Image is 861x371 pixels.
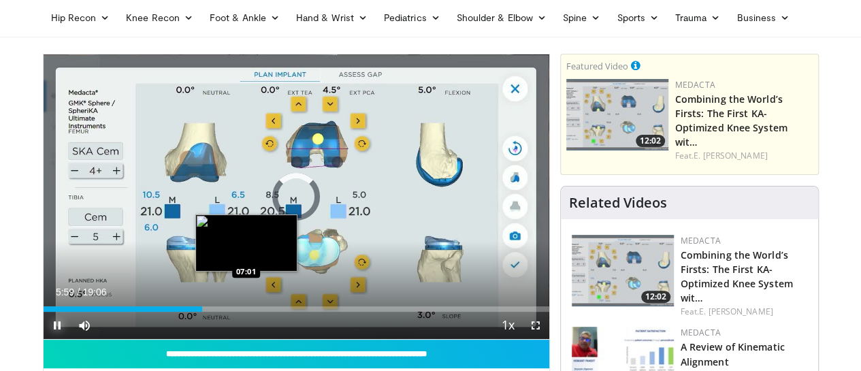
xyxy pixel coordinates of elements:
a: E. [PERSON_NAME] [699,306,773,317]
button: Playback Rate [495,312,522,339]
span: 5:59 [56,287,74,297]
a: 12:02 [572,235,674,306]
a: 12:02 [566,79,668,150]
span: 12:02 [636,135,665,147]
a: Trauma [667,4,729,31]
a: Hand & Wrist [288,4,376,31]
small: Featured Video [566,60,628,72]
img: image.jpeg [195,214,297,272]
a: Spine [555,4,608,31]
a: Medacta [675,79,715,91]
span: 12:02 [641,291,670,303]
a: Pediatrics [376,4,449,31]
a: Medacta [681,235,721,246]
span: / [78,287,80,297]
span: 19:06 [82,287,106,297]
button: Pause [44,312,71,339]
a: Business [728,4,798,31]
a: Combining the World’s Firsts: The First KA-Optimized Knee System wit… [675,93,787,148]
div: Progress Bar [44,306,549,312]
div: Feat. [681,306,807,318]
video-js: Video Player [44,54,549,340]
a: Sports [608,4,667,31]
img: aaf1b7f9-f888-4d9f-a252-3ca059a0bd02.150x105_q85_crop-smart_upscale.jpg [566,79,668,150]
a: A Review of Kinematic Alignment [681,340,785,368]
a: E. [PERSON_NAME] [694,150,768,161]
a: Foot & Ankle [201,4,288,31]
a: Medacta [681,327,721,338]
a: Knee Recon [118,4,201,31]
h4: Related Videos [569,195,667,211]
a: Shoulder & Elbow [449,4,555,31]
a: Combining the World’s Firsts: The First KA-Optimized Knee System wit… [681,248,793,304]
a: Hip Recon [43,4,118,31]
div: Feat. [675,150,813,162]
button: Fullscreen [522,312,549,339]
img: aaf1b7f9-f888-4d9f-a252-3ca059a0bd02.150x105_q85_crop-smart_upscale.jpg [572,235,674,306]
button: Mute [71,312,98,339]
